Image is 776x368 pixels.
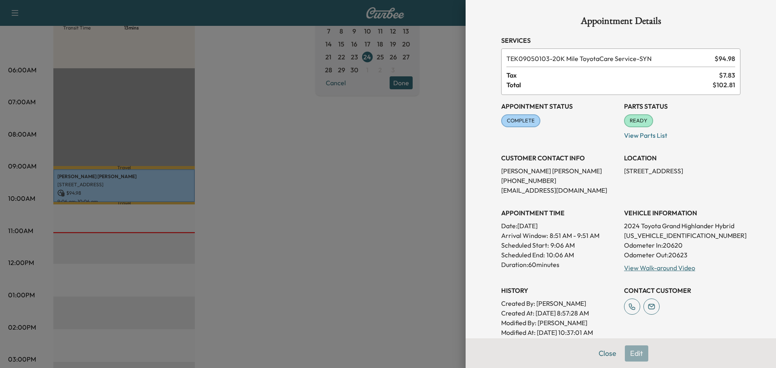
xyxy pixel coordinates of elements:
[501,208,618,218] h3: APPOINTMENT TIME
[624,221,740,231] p: 2024 Toyota Grand Highlander Hybrid
[501,101,618,111] h3: Appointment Status
[501,166,618,176] p: [PERSON_NAME] [PERSON_NAME]
[501,328,618,337] p: Modified At : [DATE] 10:37:01 AM
[501,260,618,269] p: Duration: 60 minutes
[593,345,622,362] button: Close
[624,250,740,260] p: Odometer Out: 20623
[624,166,740,176] p: [STREET_ADDRESS]
[501,185,618,195] p: [EMAIL_ADDRESS][DOMAIN_NAME]
[624,208,740,218] h3: VEHICLE INFORMATION
[506,80,713,90] span: Total
[624,153,740,163] h3: LOCATION
[502,117,540,125] span: COMPLETE
[501,176,618,185] p: [PHONE_NUMBER]
[624,127,740,140] p: View Parts List
[501,231,618,240] p: Arrival Window:
[501,153,618,163] h3: CUSTOMER CONTACT INFO
[501,16,740,29] h1: Appointment Details
[506,54,711,63] span: 20K Mile ToyotaCare Service-SYN
[501,250,545,260] p: Scheduled End:
[550,240,575,250] p: 9:06 AM
[501,286,618,295] h3: History
[550,231,599,240] span: 8:51 AM - 9:51 AM
[501,36,740,45] h3: Services
[501,221,618,231] p: Date: [DATE]
[501,318,618,328] p: Modified By : [PERSON_NAME]
[501,240,549,250] p: Scheduled Start:
[624,231,740,240] p: [US_VEHICLE_IDENTIFICATION_NUMBER]
[624,286,740,295] h3: CONTACT CUSTOMER
[624,101,740,111] h3: Parts Status
[624,240,740,250] p: Odometer In: 20620
[715,54,735,63] span: $ 94.98
[624,264,695,272] a: View Walk-around Video
[719,70,735,80] span: $ 7.83
[625,117,652,125] span: READY
[546,250,574,260] p: 10:06 AM
[713,80,735,90] span: $ 102.81
[501,299,618,308] p: Created By : [PERSON_NAME]
[501,308,618,318] p: Created At : [DATE] 8:57:28 AM
[506,70,719,80] span: Tax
